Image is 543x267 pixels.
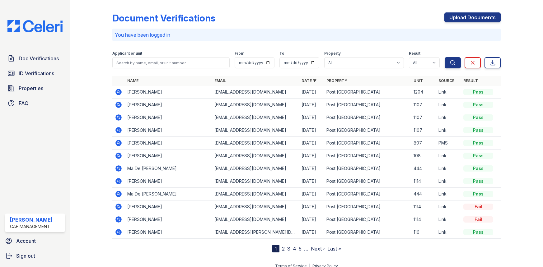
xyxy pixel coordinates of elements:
td: Link [436,150,461,162]
td: [EMAIL_ADDRESS][DOMAIN_NAME] [212,150,299,162]
a: 2 [282,246,285,252]
div: Document Verifications [112,12,215,24]
td: 108 [411,150,436,162]
td: Post [GEOGRAPHIC_DATA] [324,124,411,137]
div: Pass [463,178,493,184]
a: Sign out [2,250,68,262]
a: Date ▼ [302,78,316,83]
td: 1204 [411,86,436,99]
a: Upload Documents [444,12,501,22]
span: Account [16,237,36,245]
td: Post [GEOGRAPHIC_DATA] [324,150,411,162]
td: 444 [411,162,436,175]
td: [DATE] [299,99,324,111]
td: [EMAIL_ADDRESS][DOMAIN_NAME] [212,200,299,213]
td: Link [436,162,461,175]
a: Email [214,78,226,83]
td: Link [436,175,461,188]
div: Pass [463,140,493,146]
a: Account [2,235,68,247]
td: [PERSON_NAME] [125,226,212,239]
a: FAQ [5,97,65,109]
td: 1114 [411,200,436,213]
td: Ma De [PERSON_NAME] [125,188,212,200]
td: [EMAIL_ADDRESS][DOMAIN_NAME] [212,175,299,188]
div: Fail [463,204,493,210]
td: [DATE] [299,188,324,200]
a: Name [127,78,138,83]
div: 1 [272,245,279,252]
td: Post [GEOGRAPHIC_DATA] [324,226,411,239]
td: [DATE] [299,111,324,124]
td: [DATE] [299,175,324,188]
td: Post [GEOGRAPHIC_DATA] [324,188,411,200]
label: Result [409,51,420,56]
td: Link [436,111,461,124]
td: [PERSON_NAME] [125,200,212,213]
td: Link [436,188,461,200]
td: Post [GEOGRAPHIC_DATA] [324,175,411,188]
span: … [304,245,308,252]
td: [DATE] [299,150,324,162]
td: [DATE] [299,200,324,213]
a: 4 [293,246,296,252]
td: [EMAIL_ADDRESS][DOMAIN_NAME] [212,137,299,150]
label: To [279,51,284,56]
td: [DATE] [299,137,324,150]
div: Pass [463,89,493,95]
label: Applicant or unit [112,51,142,56]
a: Property [326,78,347,83]
div: Fail [463,216,493,223]
td: PMS [436,137,461,150]
input: Search by name, email, or unit number [112,57,230,68]
p: You have been logged in [115,31,498,39]
label: From [235,51,244,56]
td: 1114 [411,213,436,226]
a: Unit [414,78,423,83]
span: Sign out [16,252,35,260]
td: Post [GEOGRAPHIC_DATA] [324,162,411,175]
td: [EMAIL_ADDRESS][DOMAIN_NAME] [212,213,299,226]
td: Post [GEOGRAPHIC_DATA] [324,200,411,213]
td: 1114 [411,175,436,188]
td: Post [GEOGRAPHIC_DATA] [324,86,411,99]
td: [EMAIL_ADDRESS][DOMAIN_NAME] [212,99,299,111]
td: [DATE] [299,86,324,99]
div: Pass [463,191,493,197]
td: [DATE] [299,213,324,226]
td: Post [GEOGRAPHIC_DATA] [324,111,411,124]
td: 807 [411,137,436,150]
td: Post [GEOGRAPHIC_DATA] [324,213,411,226]
td: 1107 [411,99,436,111]
div: Pass [463,165,493,172]
td: [EMAIL_ADDRESS][DOMAIN_NAME] [212,111,299,124]
td: [PERSON_NAME] [125,111,212,124]
td: 444 [411,188,436,200]
td: Link [436,99,461,111]
td: [DATE] [299,162,324,175]
td: 1107 [411,124,436,137]
a: Source [438,78,454,83]
td: [PERSON_NAME] [125,99,212,111]
span: Doc Verifications [19,55,59,62]
a: Result [463,78,478,83]
td: [PERSON_NAME] [125,175,212,188]
td: [PERSON_NAME] [125,150,212,162]
td: 1107 [411,111,436,124]
td: Link [436,226,461,239]
td: [EMAIL_ADDRESS][DOMAIN_NAME] [212,124,299,137]
td: Post [GEOGRAPHIC_DATA] [324,137,411,150]
td: Link [436,86,461,99]
div: Pass [463,102,493,108]
label: Property [324,51,341,56]
td: Ma De [PERSON_NAME] [125,162,212,175]
td: [PERSON_NAME] [125,86,212,99]
td: 116 [411,226,436,239]
span: Properties [19,85,43,92]
div: Pass [463,229,493,235]
td: Link [436,124,461,137]
a: 3 [287,246,290,252]
td: Link [436,213,461,226]
td: [EMAIL_ADDRESS][DOMAIN_NAME] [212,86,299,99]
